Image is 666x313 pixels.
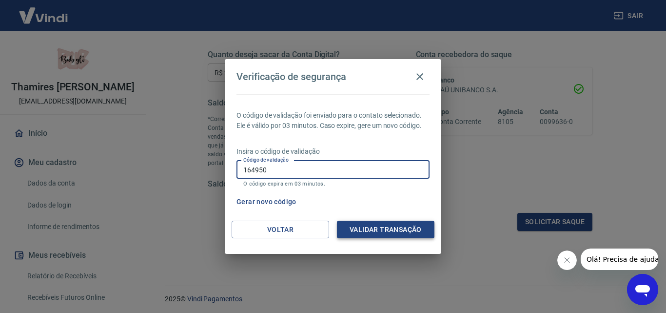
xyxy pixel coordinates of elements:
[337,221,434,239] button: Validar transação
[243,156,289,164] label: Código de validação
[557,250,577,270] iframe: Fechar mensagem
[236,71,346,83] h4: Verificação de segurança
[236,146,430,157] p: Insira o código de validação
[236,110,430,131] p: O código de validação foi enviado para o contato selecionado. Ele é válido por 03 minutos. Caso e...
[232,221,329,239] button: Voltar
[6,7,82,15] span: Olá! Precisa de ajuda?
[243,181,423,187] p: O código expira em 03 minutos.
[233,193,300,211] button: Gerar novo código
[581,249,658,270] iframe: Mensagem da empresa
[627,274,658,305] iframe: Botão para abrir a janela de mensagens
